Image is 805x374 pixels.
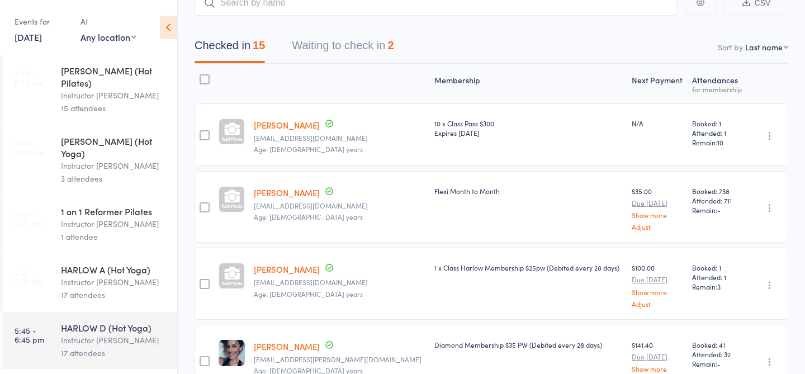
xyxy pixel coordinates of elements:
span: Booked: 738 [692,186,742,196]
div: HARLOW A (Hot Yoga) [61,263,168,276]
span: Remain: [692,205,742,215]
div: 15 attendees [61,102,168,115]
img: image1719532234.png [219,340,245,366]
span: Attended: 32 [692,349,742,359]
div: Membership [430,69,627,98]
time: 7:00 - 8:00 am [15,139,44,157]
a: 7:00 -8:00 am[PERSON_NAME] (Hot Yoga)Instructor [PERSON_NAME]3 attendees [3,125,177,195]
time: 5:50 - 6:50 am [15,69,44,87]
div: 2 [387,39,394,51]
div: Flexi Month to Month [434,186,623,196]
div: Next Payment [627,69,688,98]
small: adriana.b.coutinho@icloud.com [254,356,425,363]
div: $35.00 [632,186,683,230]
span: Remain: [692,359,742,368]
div: Any location [80,31,136,43]
a: 7:15 -7:45 am1 on 1 Reformer PilatesInstructor [PERSON_NAME]1 attendee [3,196,177,253]
span: Attended: 1 [692,128,742,138]
div: Atten­dances [688,69,747,98]
span: Remain: [692,138,742,147]
div: 1 x Class Harlow Membership $25pw (Debited every 28 days) [434,263,623,272]
div: Expires [DATE] [434,128,623,138]
small: christophecosson@hotmail.com [254,278,425,286]
a: Adjust [632,300,683,307]
div: Instructor [PERSON_NAME] [61,334,168,347]
span: - [717,359,721,368]
span: Booked: 1 [692,119,742,128]
a: Show more [632,288,683,296]
time: 7:15 - 7:45 am [15,210,43,228]
a: 5:50 -6:50 am[PERSON_NAME] (Hot Pilates)Instructor [PERSON_NAME]15 attendees [3,55,177,124]
span: - [717,205,721,215]
button: Checked in15 [195,34,265,63]
a: 4:30 -5:30 pmHARLOW A (Hot Yoga)Instructor [PERSON_NAME]17 attendees [3,254,177,311]
div: [PERSON_NAME] (Hot Pilates) [61,64,168,89]
a: [PERSON_NAME] [254,263,320,275]
small: Due [DATE] [632,353,683,361]
div: 17 attendees [61,347,168,359]
div: for membership [692,86,742,93]
label: Sort by [718,41,743,53]
div: $100.00 [632,263,683,307]
div: Last name [745,41,783,53]
small: ailsa.cairns1@gmail.com [254,202,425,210]
div: Instructor [PERSON_NAME] [61,89,168,102]
span: Booked: 41 [692,340,742,349]
a: [PERSON_NAME] [254,340,320,352]
a: [PERSON_NAME] [254,119,320,131]
div: HARLOW D (Hot Yoga) [61,321,168,334]
span: 10 [717,138,723,147]
div: Instructor [PERSON_NAME] [61,159,168,172]
button: Waiting to check in2 [292,34,394,63]
div: 15 [253,39,265,51]
div: Instructor [PERSON_NAME] [61,217,168,230]
span: Age: [DEMOGRAPHIC_DATA] years [254,144,363,154]
div: 1 attendee [61,230,168,243]
span: Booked: 1 [692,263,742,272]
a: [PERSON_NAME] [254,187,320,198]
a: Show more [632,211,683,219]
a: [DATE] [15,31,42,43]
span: Age: [DEMOGRAPHIC_DATA] years [254,289,363,299]
span: Remain: [692,282,742,291]
small: heatheranne525@gmail.com [254,134,425,142]
div: 3 attendees [61,172,168,185]
small: Due [DATE] [632,276,683,283]
span: Attended: 1 [692,272,742,282]
div: Diamond Membership $35 PW (Debited every 28 days) [434,340,623,349]
div: N/A [632,119,683,128]
div: At [80,12,136,31]
div: 1 on 1 Reformer Pilates [61,205,168,217]
div: 17 attendees [61,288,168,301]
time: 4:30 - 5:30 pm [15,268,44,286]
div: Instructor [PERSON_NAME] [61,276,168,288]
span: 3 [717,282,721,291]
time: 5:45 - 6:45 pm [15,326,44,344]
div: 10 x Class Pass $300 [434,119,623,138]
span: Age: [DEMOGRAPHIC_DATA] years [254,212,363,221]
a: Show more [632,365,683,372]
span: Attended: 711 [692,196,742,205]
a: Adjust [632,223,683,230]
div: Events for [15,12,69,31]
div: [PERSON_NAME] (Hot Yoga) [61,135,168,159]
small: Due [DATE] [632,199,683,207]
a: 5:45 -6:45 pmHARLOW D (Hot Yoga)Instructor [PERSON_NAME]17 attendees [3,312,177,369]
